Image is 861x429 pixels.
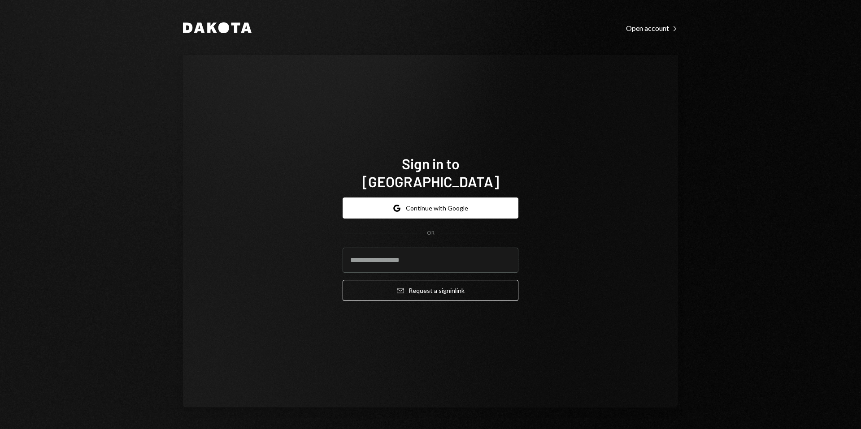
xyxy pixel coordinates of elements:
[343,280,518,301] button: Request a signinlink
[626,23,678,33] a: Open account
[343,154,518,190] h1: Sign in to [GEOGRAPHIC_DATA]
[343,197,518,219] button: Continue with Google
[427,229,435,237] div: OR
[626,24,678,33] div: Open account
